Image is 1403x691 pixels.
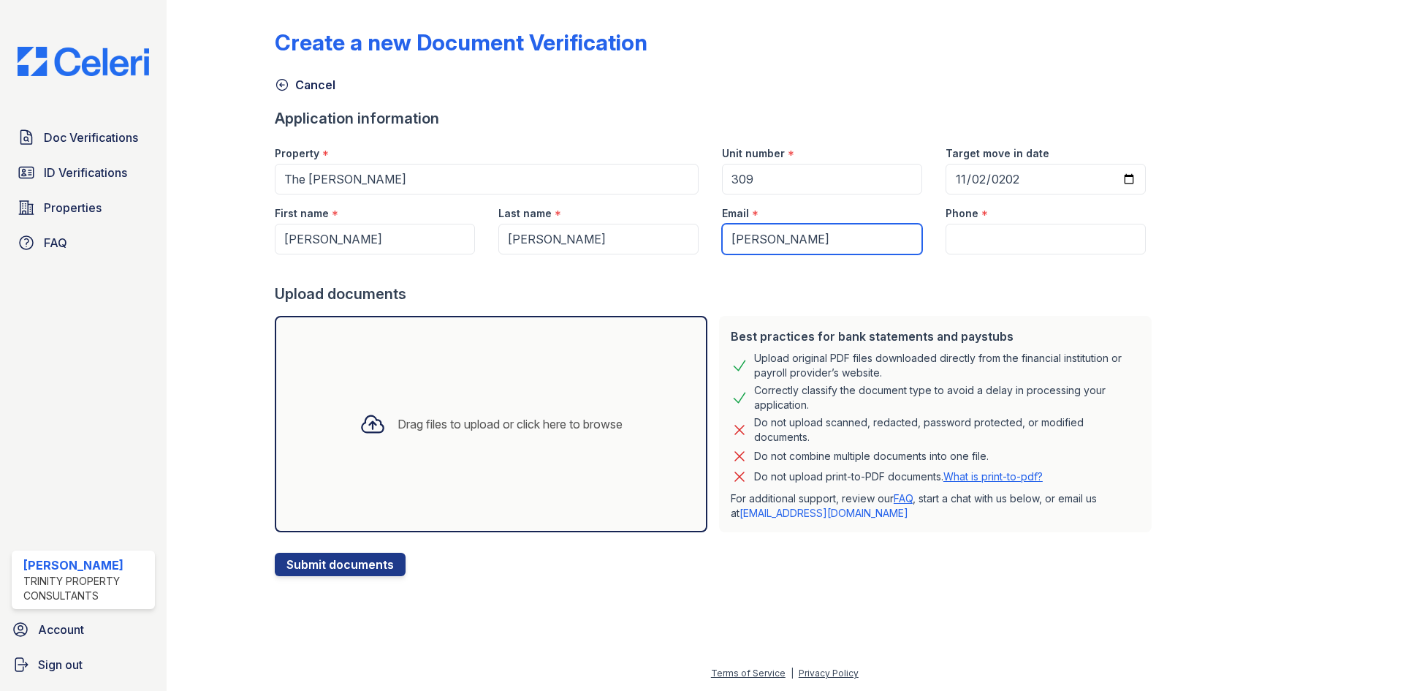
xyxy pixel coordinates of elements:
[38,656,83,673] span: Sign out
[275,284,1157,304] div: Upload documents
[946,146,1049,161] label: Target move in date
[6,650,161,679] a: Sign out
[754,448,989,465] div: Do not combine multiple documents into one file.
[731,491,1140,521] p: For additional support, review our , start a chat with us below, or email us at
[44,164,127,181] span: ID Verifications
[754,415,1140,445] div: Do not upload scanned, redacted, password protected, or modified documents.
[275,76,335,94] a: Cancel
[12,158,155,187] a: ID Verifications
[12,228,155,257] a: FAQ
[722,206,749,221] label: Email
[6,47,161,76] img: CE_Logo_Blue-a8612792a0a2168367f1c8372b55b34899dd931a85d93a1a3d3e32e68fde9ad4.png
[943,470,1043,483] a: What is print-to-pdf?
[44,234,67,252] span: FAQ
[799,668,859,679] a: Privacy Policy
[12,123,155,152] a: Doc Verifications
[275,29,647,56] div: Create a new Document Verification
[23,574,149,603] div: Trinity Property Consultants
[275,108,1157,129] div: Application information
[754,351,1140,380] div: Upload original PDF files downloaded directly from the financial institution or payroll provider’...
[44,199,102,216] span: Properties
[12,193,155,222] a: Properties
[731,328,1140,345] div: Best practices for bank statements and paystubs
[754,383,1140,412] div: Correctly classify the document type to avoid a delay in processing your application.
[754,469,1043,484] p: Do not upload print-to-PDF documents.
[711,668,786,679] a: Terms of Service
[38,621,84,638] span: Account
[275,146,319,161] label: Property
[498,206,552,221] label: Last name
[791,668,794,679] div: |
[722,146,785,161] label: Unit number
[6,615,161,644] a: Account
[275,206,329,221] label: First name
[23,556,149,574] div: [PERSON_NAME]
[398,415,623,433] div: Drag files to upload or click here to browse
[44,129,138,146] span: Doc Verifications
[894,492,913,505] a: FAQ
[739,507,908,519] a: [EMAIL_ADDRESS][DOMAIN_NAME]
[946,206,978,221] label: Phone
[275,553,406,576] button: Submit documents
